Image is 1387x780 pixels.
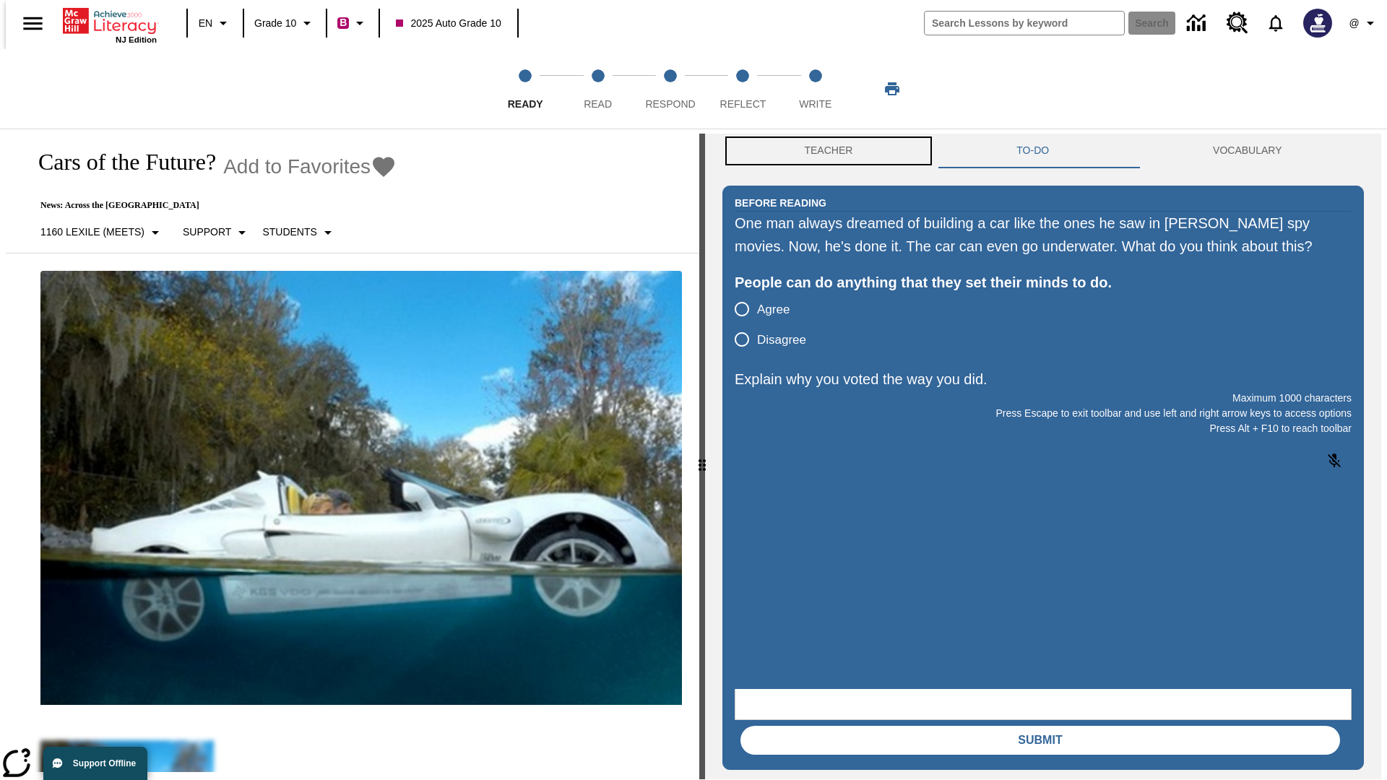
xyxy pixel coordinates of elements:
p: Maximum 1000 characters [735,391,1352,406]
p: News: Across the [GEOGRAPHIC_DATA] [23,200,397,211]
span: Read [584,98,612,110]
span: Respond [645,98,695,110]
img: Avatar [1303,9,1332,38]
button: Add to Favorites - Cars of the Future? [223,154,397,179]
p: Press Alt + F10 to reach toolbar [735,421,1352,436]
button: Support Offline [43,747,147,780]
p: 1160 Lexile (Meets) [40,225,144,240]
span: Ready [508,98,543,110]
body: Explain why you voted the way you did. Maximum 1000 characters Press Alt + F10 to reach toolbar P... [6,12,211,25]
a: Resource Center, Will open in new tab [1218,4,1257,43]
div: Press Enter or Spacebar and then press right and left arrow keys to move the slider [699,134,705,779]
div: activity [705,134,1381,779]
h2: Before Reading [735,195,826,211]
p: Students [262,225,316,240]
button: Select Lexile, 1160 Lexile (Meets) [35,220,170,246]
p: Support [183,225,231,240]
span: 2025 Auto Grade 10 [396,16,501,31]
span: Write [799,98,831,110]
img: High-tech automobile treading water. [40,271,682,705]
div: reading [6,134,699,772]
span: NJ Edition [116,35,157,44]
a: Notifications [1257,4,1295,42]
button: Language: EN, Select a language [192,10,238,36]
button: Scaffolds, Support [177,220,256,246]
button: Teacher [722,134,935,168]
span: Add to Favorites [223,155,371,178]
h1: Cars of the Future? [23,149,216,175]
button: Reflect step 4 of 5 [701,49,785,129]
button: Boost Class color is violet red. Change class color [332,10,374,36]
span: Grade 10 [254,16,296,31]
input: search field [925,12,1124,35]
span: Reflect [720,98,766,110]
a: Data Center [1178,4,1218,43]
div: poll [735,294,818,355]
button: Ready step 1 of 5 [483,49,567,129]
button: Write step 5 of 5 [774,49,857,129]
button: Click to activate and allow voice recognition [1317,443,1352,478]
span: Agree [757,300,790,319]
span: Disagree [757,331,806,350]
button: Print [869,76,915,102]
p: Press Escape to exit toolbar and use left and right arrow keys to access options [735,406,1352,421]
div: Home [63,5,157,44]
button: Respond step 3 of 5 [628,49,712,129]
button: Grade: Grade 10, Select a grade [249,10,321,36]
span: @ [1349,16,1359,31]
button: Select a new avatar [1295,4,1341,42]
span: B [340,14,347,32]
div: One man always dreamed of building a car like the ones he saw in [PERSON_NAME] spy movies. Now, h... [735,212,1352,258]
div: People can do anything that they set their minds to do. [735,271,1352,294]
div: Instructional Panel Tabs [722,134,1364,168]
button: VOCABULARY [1131,134,1364,168]
span: EN [199,16,212,31]
button: TO-DO [935,134,1131,168]
button: Read step 2 of 5 [556,49,639,129]
button: Select Student [256,220,342,246]
button: Submit [740,726,1340,755]
span: Support Offline [73,758,136,768]
button: Profile/Settings [1341,10,1387,36]
p: Explain why you voted the way you did. [735,368,1352,391]
button: Open side menu [12,2,54,45]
